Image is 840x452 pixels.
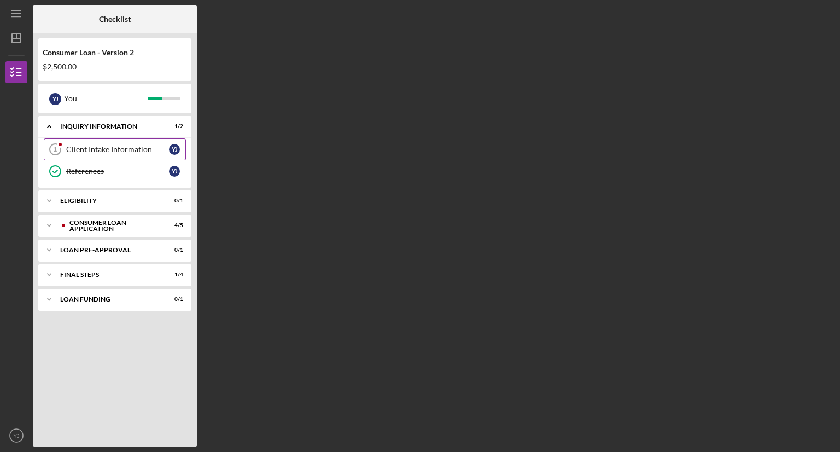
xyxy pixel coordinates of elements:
[54,146,57,153] tspan: 1
[60,271,156,278] div: FINAL STEPS
[43,62,187,71] div: $2,500.00
[69,219,156,232] div: Consumer Loan Application
[60,123,156,130] div: Inquiry Information
[164,198,183,204] div: 0 / 1
[44,160,186,182] a: ReferencesYJ
[60,247,156,253] div: Loan Pre-Approval
[99,15,131,24] b: Checklist
[64,89,148,108] div: You
[164,296,183,303] div: 0 / 1
[164,222,183,229] div: 4 / 5
[164,123,183,130] div: 1 / 2
[60,296,156,303] div: Loan Funding
[13,433,19,439] text: YJ
[43,48,187,57] div: Consumer Loan - Version 2
[169,144,180,155] div: Y J
[5,425,27,447] button: YJ
[60,198,156,204] div: Eligibility
[49,93,61,105] div: Y J
[66,167,169,176] div: References
[169,166,180,177] div: Y J
[164,271,183,278] div: 1 / 4
[164,247,183,253] div: 0 / 1
[44,138,186,160] a: 1Client Intake InformationYJ
[66,145,169,154] div: Client Intake Information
